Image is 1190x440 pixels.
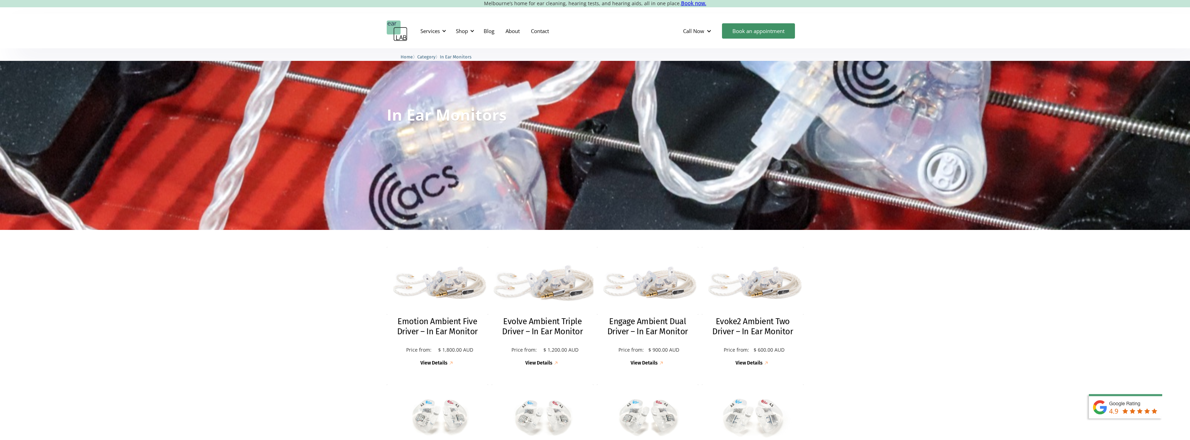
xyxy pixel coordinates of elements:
div: Services [420,27,440,34]
a: In Ear Monitors [440,53,471,60]
p: $ 1,800.00 AUD [438,347,473,353]
p: $ 1,200.00 AUD [543,347,578,353]
div: Shop [452,21,476,41]
img: Evolve Ambient Triple Driver – In Ear Monitor [486,243,598,318]
a: About [500,21,525,41]
h2: Engage Ambient Dual Driver – In Ear Monitor [604,317,692,337]
a: Engage Ambient Dual Driver – In Ear MonitorEngage Ambient Dual Driver – In Ear MonitorPrice from:... [597,247,699,367]
span: Home [401,54,413,59]
p: Price from: [401,347,436,353]
img: Evoke2 Ambient Two Driver – In Ear Monitor [702,247,804,315]
div: Call Now [678,21,719,41]
span: In Ear Monitors [440,54,471,59]
a: Emotion Ambient Five Driver – In Ear MonitorEmotion Ambient Five Driver – In Ear MonitorPrice fro... [387,247,489,367]
div: Call Now [683,27,704,34]
p: Price from: [507,347,542,353]
h2: Emotion Ambient Five Driver – In Ear Monitor [394,317,482,337]
div: Services [416,21,448,41]
p: Price from: [616,347,647,353]
h1: In Ear Monitors [387,107,507,122]
h2: Evolve Ambient Triple Driver – In Ear Monitor [499,317,586,337]
a: Evoke2 Ambient Two Driver – In Ear MonitorEvoke2 Ambient Two Driver – In Ear MonitorPrice from:$ ... [702,247,804,367]
li: 〉 [417,53,440,61]
img: Engage Ambient Dual Driver – In Ear Monitor [597,247,699,315]
p: Price from: [721,347,752,353]
a: home [387,21,408,41]
div: View Details [420,360,448,366]
div: Shop [456,27,468,34]
div: View Details [736,360,763,366]
p: $ 900.00 AUD [648,347,679,353]
a: Contact [525,21,555,41]
li: 〉 [401,53,417,61]
div: View Details [525,360,552,366]
h2: Evoke2 Ambient Two Driver – In Ear Monitor [709,317,797,337]
span: Category [417,54,435,59]
div: View Details [631,360,658,366]
img: Emotion Ambient Five Driver – In Ear Monitor [387,247,489,315]
a: Category [417,53,435,60]
a: Book an appointment [722,23,795,39]
a: Home [401,53,413,60]
p: $ 600.00 AUD [754,347,785,353]
a: Evolve Ambient Triple Driver – In Ear MonitorEvolve Ambient Triple Driver – In Ear MonitorPrice f... [492,247,593,367]
a: Blog [478,21,500,41]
